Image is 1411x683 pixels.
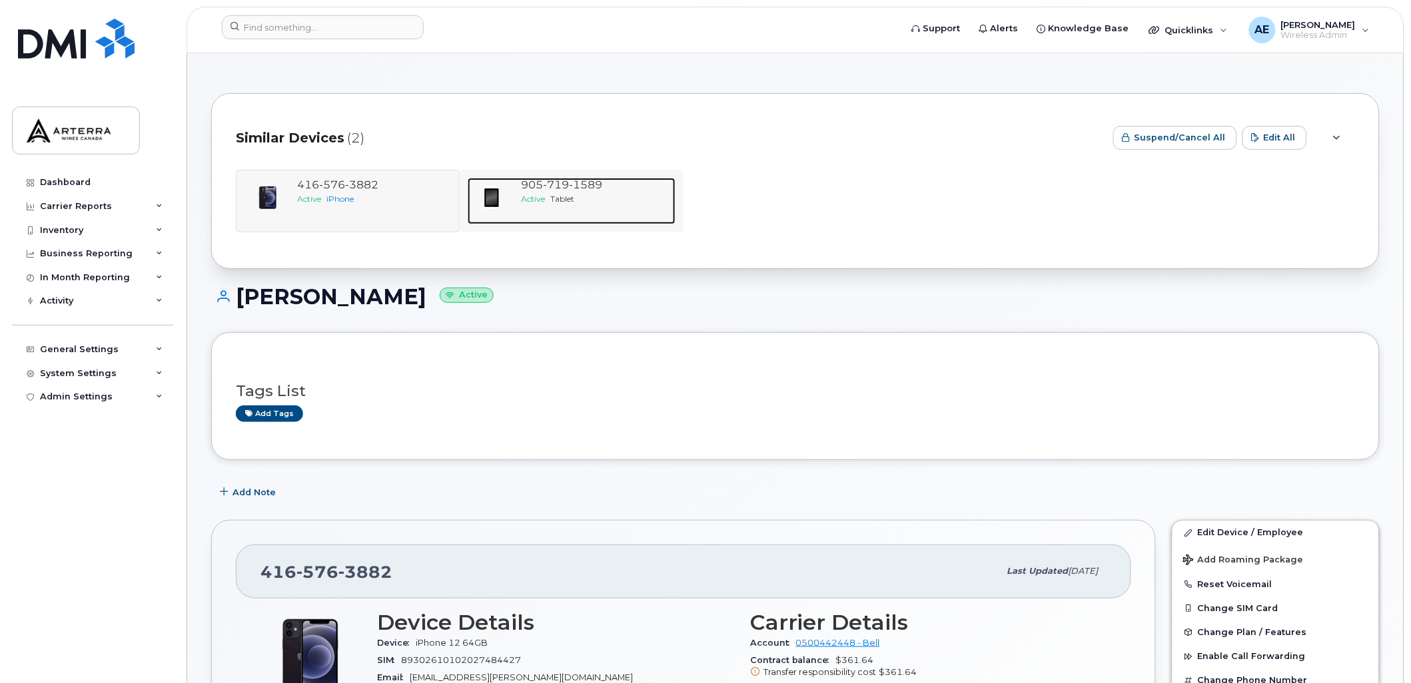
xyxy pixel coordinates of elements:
[468,178,676,224] a: 9057191589ActiveTablet
[416,638,488,648] span: iPhone 12 64GB
[236,405,303,422] a: Add tags
[550,194,574,204] span: Tablet
[1173,521,1379,545] a: Edit Device / Employee
[338,562,392,582] span: 3882
[440,288,494,303] small: Active
[211,285,1380,308] h1: [PERSON_NAME]
[1173,644,1379,668] button: Enable Call Forwarding
[1173,596,1379,620] button: Change SIM Card
[1264,131,1296,144] span: Edit All
[796,638,880,648] a: 0500442448 - Bell
[1113,126,1237,150] button: Suspend/Cancel All
[211,480,287,504] button: Add Note
[260,562,392,582] span: 416
[521,178,602,191] span: 905
[569,178,602,191] span: 1589
[478,184,505,211] img: image20231002-3703462-fz3vdb.jpeg
[377,610,734,634] h3: Device Details
[1198,627,1307,637] span: Change Plan / Features
[236,128,344,148] span: Similar Devices
[233,486,276,499] span: Add Note
[410,672,633,682] span: [EMAIL_ADDRESS][PERSON_NAME][DOMAIN_NAME]
[521,194,545,204] span: Active
[750,610,1107,634] h3: Carrier Details
[543,178,569,191] span: 719
[1198,652,1306,662] span: Enable Call Forwarding
[236,383,1355,399] h3: Tags List
[1173,545,1379,572] button: Add Roaming Package
[1135,131,1226,144] span: Suspend/Cancel All
[1007,566,1069,576] span: Last updated
[1173,620,1379,644] button: Change Plan / Features
[1183,555,1304,567] span: Add Roaming Package
[750,655,1107,679] span: $361.64
[401,655,521,665] span: 89302610102027484427
[750,638,796,648] span: Account
[1173,572,1379,596] button: Reset Voicemail
[377,638,416,648] span: Device
[347,128,364,148] span: (2)
[879,667,917,677] span: $361.64
[1242,126,1307,150] button: Edit All
[377,655,401,665] span: SIM
[763,667,877,677] span: Transfer responsibility cost
[296,562,338,582] span: 576
[377,672,410,682] span: Email
[750,655,836,665] span: Contract balance
[1069,566,1099,576] span: [DATE]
